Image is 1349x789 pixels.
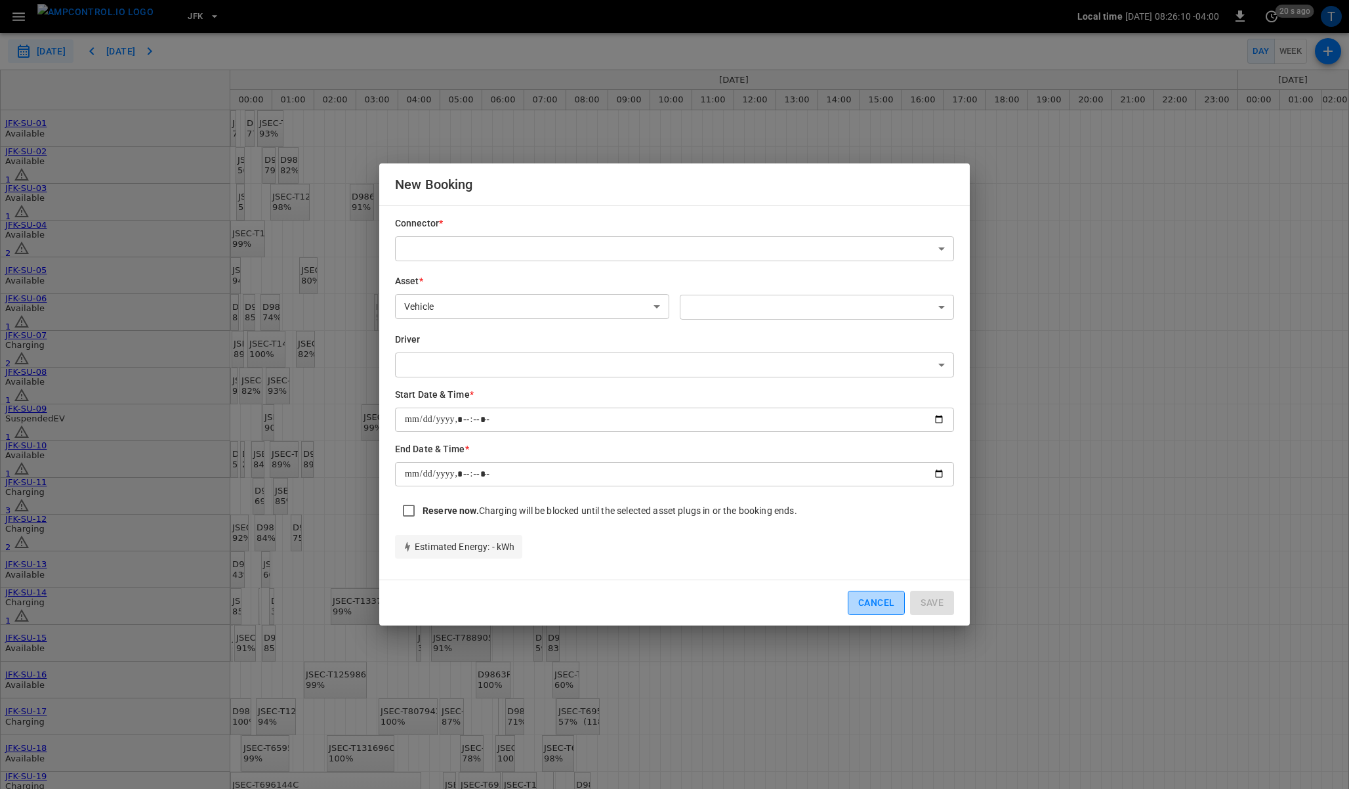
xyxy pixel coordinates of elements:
[395,274,669,289] h6: Asset
[395,388,954,402] h6: Start Date & Time
[395,294,669,319] div: Vehicle
[403,540,514,553] p: Estimated Energy : - kWh
[848,591,905,615] button: Cancel
[379,163,970,205] h2: New Booking
[423,505,479,516] strong: Reserve now.
[395,333,954,347] h6: Driver
[395,217,954,231] h6: Connector
[423,504,797,517] div: Charging will be blocked until the selected asset plugs in or the booking ends.
[395,442,954,457] h6: End Date & Time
